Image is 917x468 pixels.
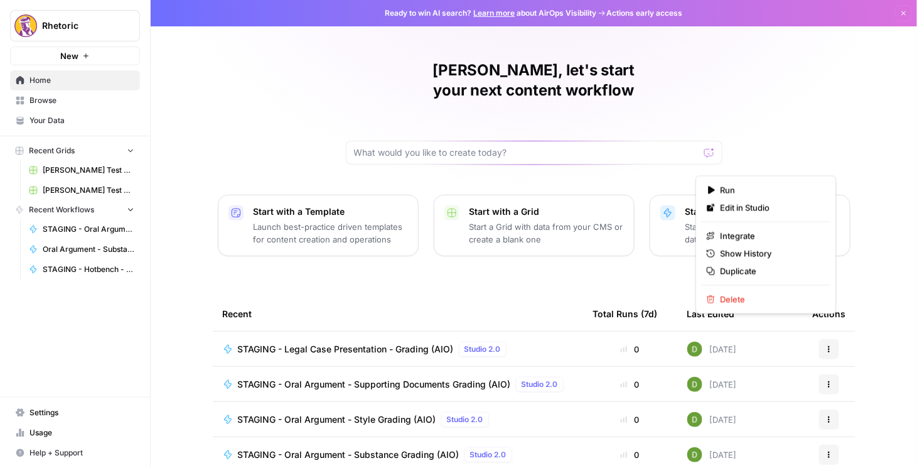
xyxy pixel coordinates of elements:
button: Start with a GridStart a Grid with data from your CMS or create a blank one [434,195,635,256]
a: Learn more [474,8,515,18]
div: 0 [593,449,667,461]
span: Studio 2.0 [470,449,507,460]
span: STAGING - Oral Argument - Supporting Documents Grading (AIO) [238,378,511,391]
a: STAGING - Oral Argument - Substance Grading (AIO)Studio 2.0 [223,447,573,462]
span: STAGING - Oral Argument - Substance Grading (AIO) [238,449,459,461]
span: Browse [29,95,134,106]
span: Edit in Studio [721,202,821,214]
a: Your Data [10,111,140,131]
span: Usage [29,427,134,438]
span: Home [29,75,134,86]
a: STAGING - Oral Argument - Style Grading (AIO)Studio 2.0 [223,412,573,427]
span: Recent Grids [29,145,75,156]
img: 9imwbg9onax47rbj8p24uegffqjq [687,377,702,392]
img: 9imwbg9onax47rbj8p24uegffqjq [687,412,702,427]
h1: [PERSON_NAME], let's start your next content workflow [346,60,722,101]
img: 9imwbg9onax47rbj8p24uegffqjq [687,342,702,357]
div: [DATE] [687,447,737,462]
div: Recent [223,297,573,331]
span: STAGING - Oral Argument - Style Grading (AIO) [238,413,436,426]
div: Last Edited [687,297,735,331]
span: Studio 2.0 [522,379,558,390]
button: Help + Support [10,443,140,463]
button: Recent Grids [10,141,140,160]
span: Duplicate [721,265,821,278]
p: Start a Grid with data from your CMS or create a blank one [469,220,624,246]
span: [PERSON_NAME] Test Workflow - SERP Overview Grid [43,185,134,196]
p: Start with a Grid [469,205,624,218]
span: Ready to win AI search? about AirOps Visibility [385,8,597,19]
span: Rhetoric [42,19,118,32]
span: [PERSON_NAME] Test Workflow - Copilot Example Grid [43,165,134,176]
img: 9imwbg9onax47rbj8p24uegffqjq [687,447,702,462]
div: [DATE] [687,377,737,392]
span: Delete [721,293,821,306]
span: Show History [721,248,821,260]
a: Usage [10,423,140,443]
span: Studio 2.0 [447,414,483,425]
span: STAGING - Legal Case Presentation - Grading (AIO) [238,343,454,356]
span: Oral Argument - Substance Grading (AIO) [43,244,134,255]
div: [DATE] [687,342,737,357]
button: Workspace: Rhetoric [10,10,140,41]
span: Help + Support [29,447,134,459]
button: New [10,46,140,65]
div: [DATE] [687,412,737,427]
a: STAGING - Legal Case Presentation - Grading (AIO)Studio 2.0 [223,342,573,357]
span: Integrate [721,230,821,242]
div: 0 [593,378,667,391]
button: Recent Workflows [10,200,140,219]
div: 0 [593,413,667,426]
span: New [60,50,78,62]
img: Rhetoric Logo [14,14,37,37]
a: [PERSON_NAME] Test Workflow - Copilot Example Grid [23,160,140,180]
a: STAGING - Oral Argument - Substance Grading (AIO) [23,219,140,239]
span: Recent Workflows [29,204,94,215]
a: Settings [10,403,140,423]
span: Actions early access [607,8,683,19]
span: Settings [29,407,134,418]
a: [PERSON_NAME] Test Workflow - SERP Overview Grid [23,180,140,200]
p: Start a Workflow that combines your data, LLMs and human review [685,220,840,246]
input: What would you like to create today? [354,146,699,159]
span: Your Data [29,115,134,126]
div: Total Runs (7d) [593,297,658,331]
span: Studio 2.0 [464,344,501,355]
span: STAGING - Oral Argument - Substance Grading (AIO) [43,224,134,235]
span: Run [721,184,821,197]
p: Start with a Template [254,205,408,218]
a: Home [10,70,140,90]
button: Start with a TemplateLaunch best-practice driven templates for content creation and operations [218,195,419,256]
a: Browse [10,90,140,111]
a: STAGING - Hotbench - Grading [23,259,140,280]
div: 0 [593,343,667,356]
p: Launch best-practice driven templates for content creation and operations [254,220,408,246]
button: Start with a WorkflowStart a Workflow that combines your data, LLMs and human review [650,195,850,256]
a: STAGING - Oral Argument - Supporting Documents Grading (AIO)Studio 2.0 [223,377,573,392]
p: Start with a Workflow [685,205,840,218]
span: STAGING - Hotbench - Grading [43,264,134,275]
a: Oral Argument - Substance Grading (AIO) [23,239,140,259]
